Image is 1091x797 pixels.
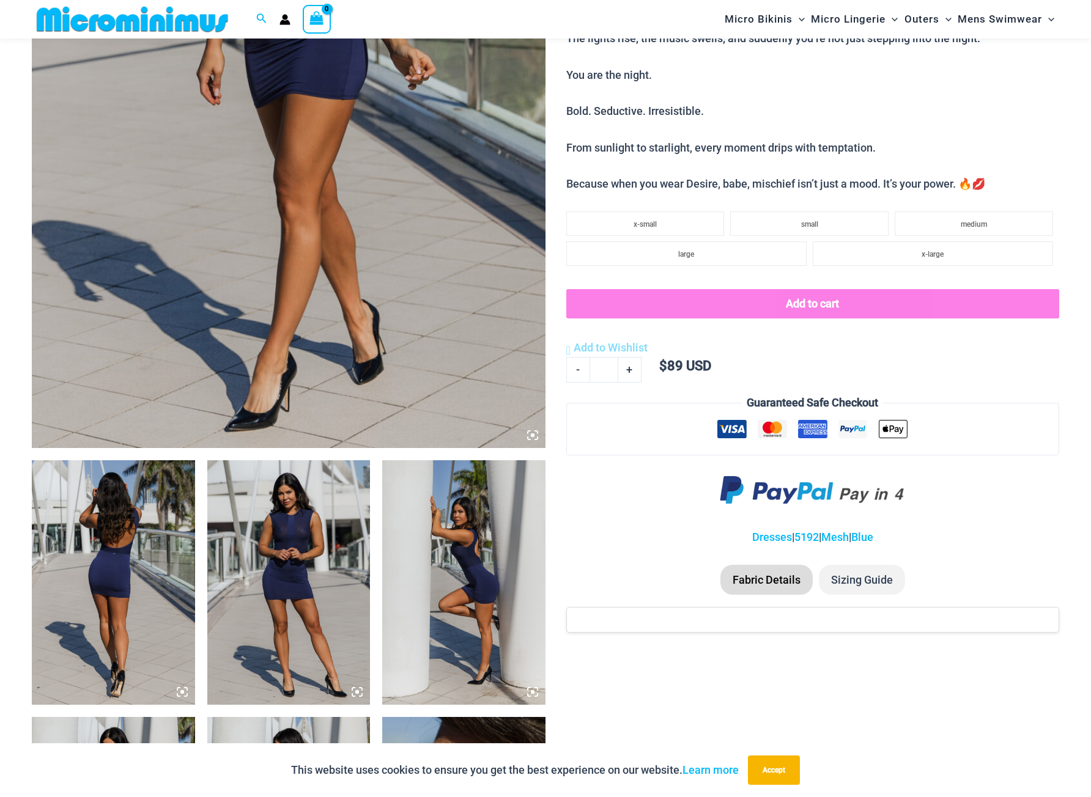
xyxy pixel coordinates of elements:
p: | | | [566,528,1059,546]
span: Outers [904,4,939,35]
button: Add to cart [566,289,1059,318]
a: OutersMenu ToggleMenu Toggle [901,4,955,35]
span: medium [961,220,987,229]
li: small [730,211,889,236]
a: Mens SwimwearMenu ToggleMenu Toggle [955,4,1057,35]
button: Accept [748,755,800,785]
a: View Shopping Cart, empty [303,5,331,33]
li: Fabric Details [720,565,813,595]
img: Desire Me Navy 5192 Dress [207,460,371,705]
span: Menu Toggle [1042,4,1054,35]
li: medium [895,211,1053,236]
li: x-small [566,211,725,236]
a: - [566,357,590,383]
span: large [678,250,694,259]
a: Add to Wishlist [566,339,648,357]
bdi: 89 USD [659,358,711,373]
nav: Site Navigation [720,2,1059,37]
img: Desire Me Navy 5192 Dress [382,460,545,705]
a: Micro LingerieMenu ToggleMenu Toggle [808,4,901,35]
span: Add to Wishlist [574,341,648,354]
legend: Guaranteed Safe Checkout [742,394,883,412]
li: x-large [813,241,1053,266]
a: Mesh [821,531,849,543]
a: Account icon link [279,14,290,25]
p: This website uses cookies to ensure you get the best experience on our website. [291,761,739,779]
span: Mens Swimwear [958,4,1042,35]
a: Dresses [752,531,792,543]
a: + [618,357,642,383]
img: MM SHOP LOGO FLAT [32,6,233,33]
li: large [566,241,807,266]
span: small [801,220,818,229]
span: Micro Lingerie [811,4,886,35]
a: Learn more [682,763,739,776]
span: x-small [634,220,657,229]
span: $ [659,358,667,373]
li: Sizing Guide [819,565,905,595]
input: Product quantity [590,357,618,383]
img: Desire Me Navy 5192 Dress [32,460,195,705]
span: x-large [922,250,944,259]
span: Menu Toggle [793,4,805,35]
a: Search icon link [256,12,267,27]
a: Blue [851,531,873,543]
span: Menu Toggle [886,4,898,35]
a: Micro BikinisMenu ToggleMenu Toggle [722,4,808,35]
a: 5192 [794,531,819,543]
span: Menu Toggle [939,4,952,35]
span: Micro Bikinis [725,4,793,35]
